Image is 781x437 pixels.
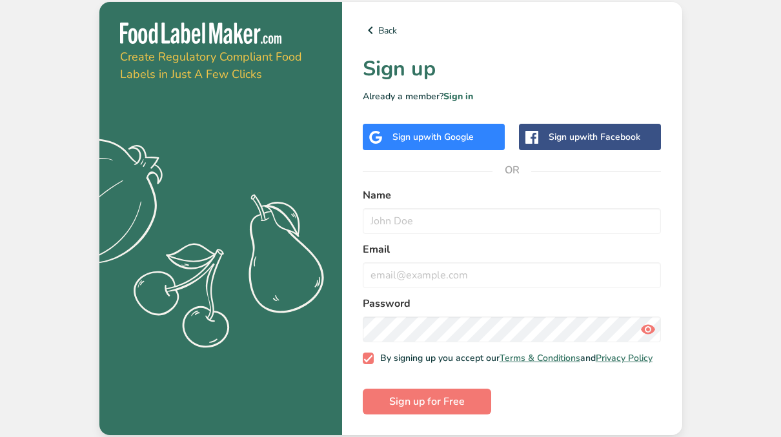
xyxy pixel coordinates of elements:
label: Name [363,188,662,203]
a: Terms & Conditions [500,352,580,364]
input: email@example.com [363,262,662,288]
a: Sign in [443,90,473,102]
input: John Doe [363,208,662,234]
img: Food Label Maker [120,23,281,44]
label: Email [363,242,662,257]
h1: Sign up [363,53,662,84]
span: Sign up for Free [389,394,465,409]
label: Password [363,296,662,311]
div: Sign up [549,130,640,144]
span: Create Regulatory Compliant Food Labels in Just A Few Clicks [120,49,302,82]
span: with Google [423,131,474,143]
a: Privacy Policy [596,352,653,364]
div: Sign up [392,130,474,144]
span: with Facebook [580,131,640,143]
button: Sign up for Free [363,389,491,414]
a: Back [363,23,662,38]
p: Already a member? [363,90,662,103]
span: By signing up you accept our and [374,353,653,364]
span: OR [492,151,531,189]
